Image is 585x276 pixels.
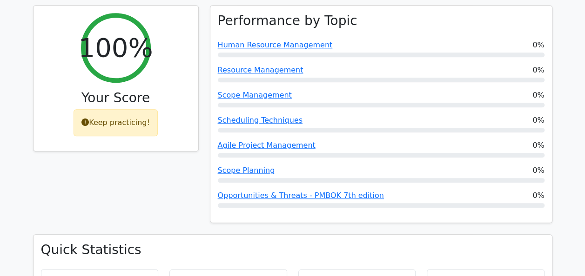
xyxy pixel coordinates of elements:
[532,39,544,51] span: 0%
[532,65,544,76] span: 0%
[74,109,158,136] div: Keep practicing!
[532,140,544,151] span: 0%
[218,166,275,175] a: Scope Planning
[218,66,303,74] a: Resource Management
[218,40,333,49] a: Human Resource Management
[218,191,384,200] a: Opportunities & Threats - PMBOK 7th edition
[41,242,545,258] h3: Quick Statistics
[532,165,544,176] span: 0%
[532,190,544,201] span: 0%
[532,115,544,126] span: 0%
[218,91,292,99] a: Scope Management
[532,90,544,101] span: 0%
[41,90,191,106] h3: Your Score
[78,32,153,63] h2: 100%
[218,116,303,125] a: Scheduling Techniques
[218,13,357,29] h3: Performance by Topic
[218,141,316,150] a: Agile Project Management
